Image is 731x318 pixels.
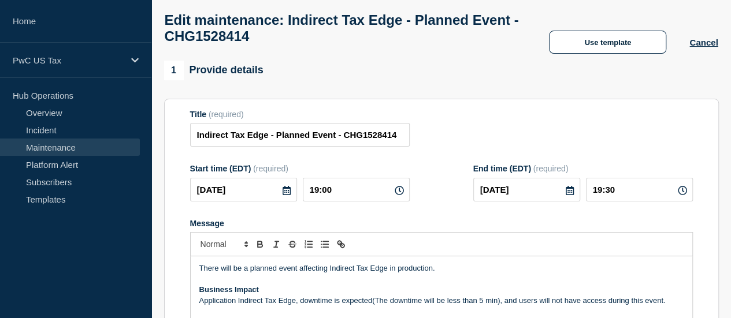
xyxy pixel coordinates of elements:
[190,178,297,201] input: YYYY-MM-DD
[199,295,684,306] p: Application Indirect Tax Edge, downtime is expected(The downtime will be less than 5 min), and us...
[333,237,349,251] button: Toggle link
[164,61,264,80] div: Provide details
[13,55,124,65] p: PwC US Tax
[209,110,244,119] span: (required)
[190,123,410,147] input: Title
[268,237,284,251] button: Toggle italic text
[165,12,526,44] h1: Edit maintenance: Indirect Tax Edge - Planned Event - CHG1528414
[317,237,333,251] button: Toggle bulleted list
[689,38,718,47] button: Cancel
[252,237,268,251] button: Toggle bold text
[195,237,252,251] span: Font size
[303,178,410,201] input: HH:MM
[549,31,666,54] button: Use template
[586,178,693,201] input: HH:MM
[284,237,300,251] button: Toggle strikethrough text
[300,237,317,251] button: Toggle ordered list
[164,61,184,80] span: 1
[190,164,410,173] div: Start time (EDT)
[473,164,693,173] div: End time (EDT)
[199,263,684,274] p: There will be a planned event affecting Indirect Tax Edge in production.
[199,285,259,294] strong: Business Impact
[473,178,580,201] input: YYYY-MM-DD
[533,164,569,173] span: (required)
[190,219,693,228] div: Message
[190,110,410,119] div: Title
[253,164,288,173] span: (required)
